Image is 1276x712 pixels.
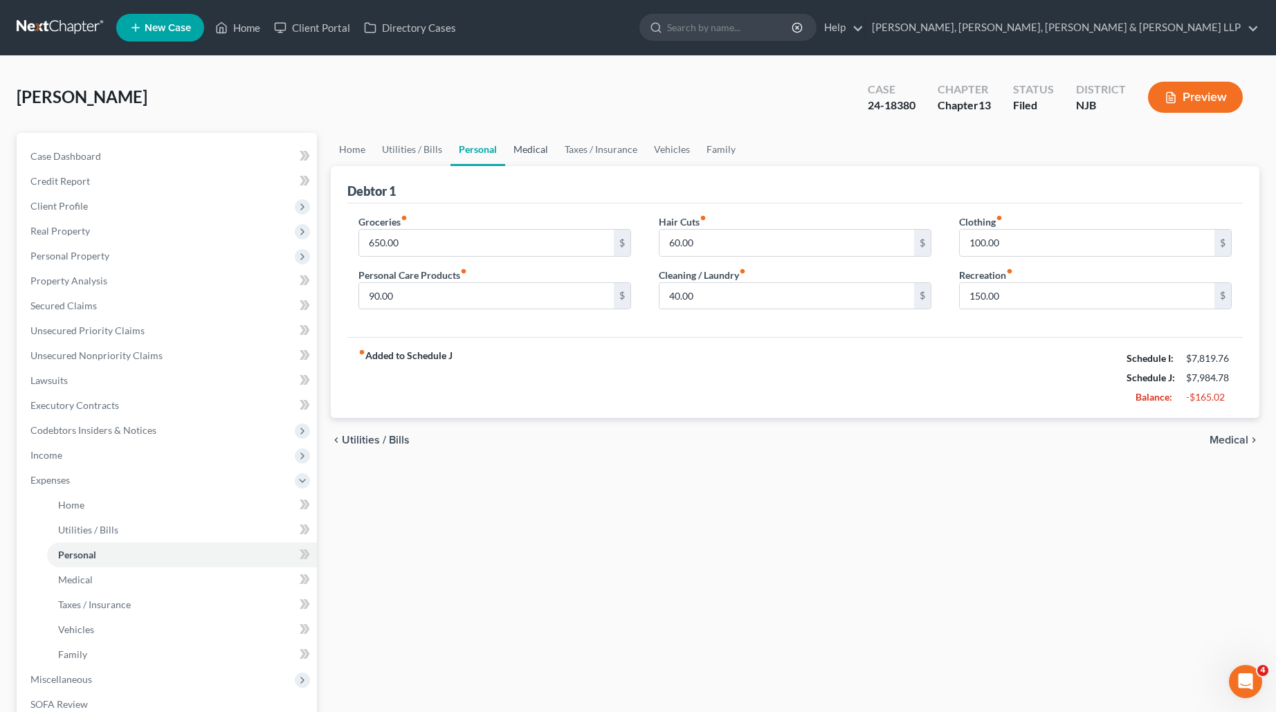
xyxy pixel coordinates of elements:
[19,368,317,393] a: Lawsuits
[358,214,408,229] label: Groceries
[267,15,357,40] a: Client Portal
[47,518,317,542] a: Utilities / Bills
[959,214,1003,229] label: Clothing
[30,374,68,386] span: Lawsuits
[914,283,931,309] div: $
[1127,372,1175,383] strong: Schedule J:
[47,617,317,642] a: Vehicles
[667,15,794,40] input: Search by name...
[331,435,410,446] button: chevron_left Utilities / Bills
[358,268,467,282] label: Personal Care Products
[450,133,505,166] a: Personal
[331,435,342,446] i: chevron_left
[938,98,991,113] div: Chapter
[19,343,317,368] a: Unsecured Nonpriority Claims
[1210,435,1248,446] span: Medical
[331,133,374,166] a: Home
[47,642,317,667] a: Family
[401,214,408,221] i: fiber_manual_record
[1210,435,1259,446] button: Medical chevron_right
[58,599,131,610] span: Taxes / Insurance
[1076,82,1126,98] div: District
[359,230,614,256] input: --
[700,214,707,221] i: fiber_manual_record
[30,698,88,710] span: SOFA Review
[347,183,396,199] div: Debtor 1
[30,424,156,436] span: Codebtors Insiders & Notices
[374,133,450,166] a: Utilities / Bills
[58,623,94,635] span: Vehicles
[868,98,915,113] div: 24-18380
[1148,82,1243,113] button: Preview
[868,82,915,98] div: Case
[30,150,101,162] span: Case Dashboard
[1127,352,1174,364] strong: Schedule I:
[960,230,1214,256] input: --
[30,449,62,461] span: Income
[1186,352,1232,365] div: $7,819.76
[342,435,410,446] span: Utilities / Bills
[58,499,84,511] span: Home
[47,542,317,567] a: Personal
[19,318,317,343] a: Unsecured Priority Claims
[19,268,317,293] a: Property Analysis
[30,200,88,212] span: Client Profile
[1006,268,1013,275] i: fiber_manual_record
[30,399,119,411] span: Executory Contracts
[208,15,267,40] a: Home
[960,283,1214,309] input: --
[30,349,163,361] span: Unsecured Nonpriority Claims
[556,133,646,166] a: Taxes / Insurance
[145,23,191,33] span: New Case
[19,393,317,418] a: Executory Contracts
[358,349,453,407] strong: Added to Schedule J
[58,648,87,660] span: Family
[1136,391,1172,403] strong: Balance:
[1186,390,1232,404] div: -$165.02
[614,283,630,309] div: $
[914,230,931,256] div: $
[659,268,746,282] label: Cleaning / Laundry
[1013,98,1054,113] div: Filed
[359,283,614,309] input: --
[1248,435,1259,446] i: chevron_right
[1257,665,1268,676] span: 4
[19,144,317,169] a: Case Dashboard
[30,225,90,237] span: Real Property
[357,15,463,40] a: Directory Cases
[19,169,317,194] a: Credit Report
[30,474,70,486] span: Expenses
[659,283,914,309] input: --
[646,133,698,166] a: Vehicles
[659,214,707,229] label: Hair Cuts
[505,133,556,166] a: Medical
[659,230,914,256] input: --
[47,592,317,617] a: Taxes / Insurance
[58,524,118,536] span: Utilities / Bills
[358,349,365,356] i: fiber_manual_record
[460,268,467,275] i: fiber_manual_record
[30,673,92,685] span: Miscellaneous
[614,230,630,256] div: $
[19,293,317,318] a: Secured Claims
[1214,283,1231,309] div: $
[978,98,991,111] span: 13
[996,214,1003,221] i: fiber_manual_record
[1229,665,1262,698] iframe: Intercom live chat
[698,133,744,166] a: Family
[1013,82,1054,98] div: Status
[30,325,145,336] span: Unsecured Priority Claims
[817,15,864,40] a: Help
[17,86,147,107] span: [PERSON_NAME]
[58,574,93,585] span: Medical
[1214,230,1231,256] div: $
[959,268,1013,282] label: Recreation
[30,275,107,286] span: Property Analysis
[30,250,109,262] span: Personal Property
[47,567,317,592] a: Medical
[30,175,90,187] span: Credit Report
[58,549,96,560] span: Personal
[739,268,746,275] i: fiber_manual_record
[1186,371,1232,385] div: $7,984.78
[1076,98,1126,113] div: NJB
